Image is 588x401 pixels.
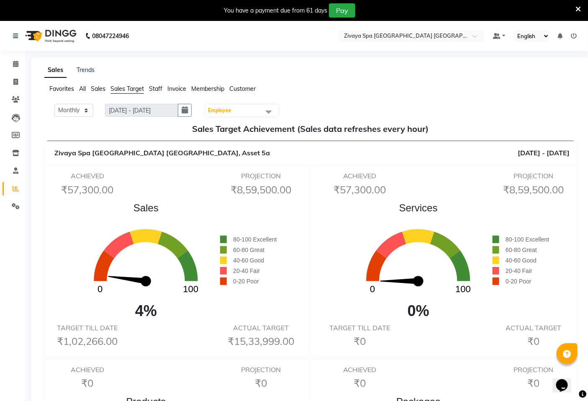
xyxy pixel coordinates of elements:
b: 08047224946 [92,24,129,48]
span: All [79,85,86,93]
span: 80-100 Excellent [506,236,549,243]
text: 100 [456,284,471,295]
h6: ACTUAL TARGET [496,324,571,332]
h6: PROJECTION [224,366,298,374]
img: logo [21,24,79,48]
h6: ₹0 [224,377,298,389]
button: Pay [329,3,355,18]
h6: ₹0 [496,377,571,389]
h6: ACTUAL TARGET [224,324,298,332]
h6: ₹57,300.00 [323,184,397,196]
h6: ₹8,59,500.00 [224,184,298,196]
span: Services [344,200,493,216]
h6: ₹1,02,266.00 [50,335,125,347]
h5: Sales Target Achievement (Sales data refreshes every hour) [51,124,570,134]
span: Staff [149,85,162,93]
h6: ₹57,300.00 [50,184,125,196]
h6: ACHIEVED [50,172,125,180]
h6: PROJECTION [496,366,571,374]
h6: PROJECTION [224,172,298,180]
div: You have a payment due from 61 days [224,6,327,15]
span: 0% [344,300,493,322]
h6: ₹0 [323,377,397,389]
h6: ACHIEVED [323,172,397,180]
span: 4% [72,300,220,322]
h6: ₹0 [496,335,571,347]
span: 40-60 Good [506,257,537,264]
h6: ACHIEVED [50,366,125,374]
text: 0 [98,284,103,295]
span: Favorites [49,85,74,93]
h6: PROJECTION [496,172,571,180]
span: 20-40 Fair [506,267,532,274]
a: Trends [77,66,95,74]
input: DD/MM/YYYY-DD/MM/YYYY [105,104,178,117]
span: 0-20 Poor [506,278,531,285]
span: 60-80 Great [506,247,537,253]
span: 20-40 Fair [233,267,260,274]
a: Sales [44,63,67,78]
iframe: chat widget [553,368,580,393]
span: 40-60 Good [233,257,264,264]
span: Membership [191,85,224,93]
text: 100 [183,284,199,295]
span: [DATE] - [DATE] [518,148,570,158]
span: Employee [208,107,231,113]
span: Sales [91,85,105,93]
span: 0-20 Poor [233,278,259,285]
h6: ₹8,59,500.00 [496,184,571,196]
span: Invoice [167,85,186,93]
h6: ₹0 [50,377,125,389]
text: 0 [370,284,375,295]
span: 80-100 Excellent [233,236,277,243]
span: Customer [229,85,256,93]
h6: TARGET TILL DATE [50,324,125,332]
span: Sales Target [110,85,144,93]
span: 60-80 Great [233,247,264,253]
span: Zivaya Spa [GEOGRAPHIC_DATA] [GEOGRAPHIC_DATA], Asset 5a [54,149,270,157]
h6: ₹15,33,999.00 [224,335,298,347]
h6: ₹0 [323,335,397,347]
span: Sales [72,200,220,216]
h6: ACHIEVED [323,366,397,374]
h6: TARGET TILL DATE [323,324,397,332]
